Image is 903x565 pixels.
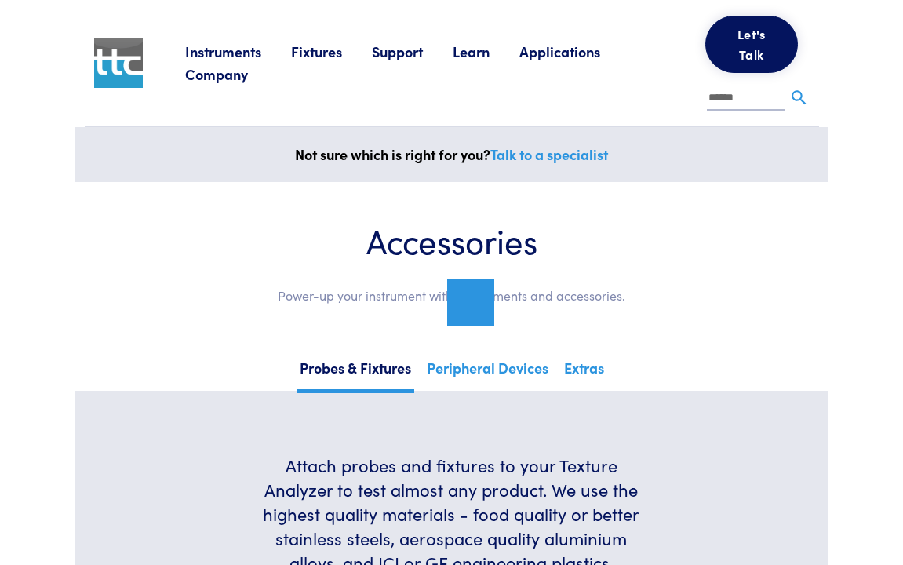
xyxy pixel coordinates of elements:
a: Extras [561,355,607,389]
h1: Accessories [122,220,781,261]
a: Peripheral Devices [424,355,552,389]
a: Support [372,42,453,61]
a: Talk to a specialist [490,144,608,164]
a: Fixtures [291,42,372,61]
button: Let's Talk [705,16,798,73]
a: Instruments [185,42,291,61]
p: Not sure which is right for you? [85,143,819,166]
a: Company [185,64,278,84]
a: Applications [519,42,630,61]
p: Power-up your instrument with attachments and accessories. [122,286,781,306]
img: ttc_logo_1x1_v1.0.png [94,38,143,87]
a: Learn [453,42,519,61]
a: Probes & Fixtures [297,355,414,393]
